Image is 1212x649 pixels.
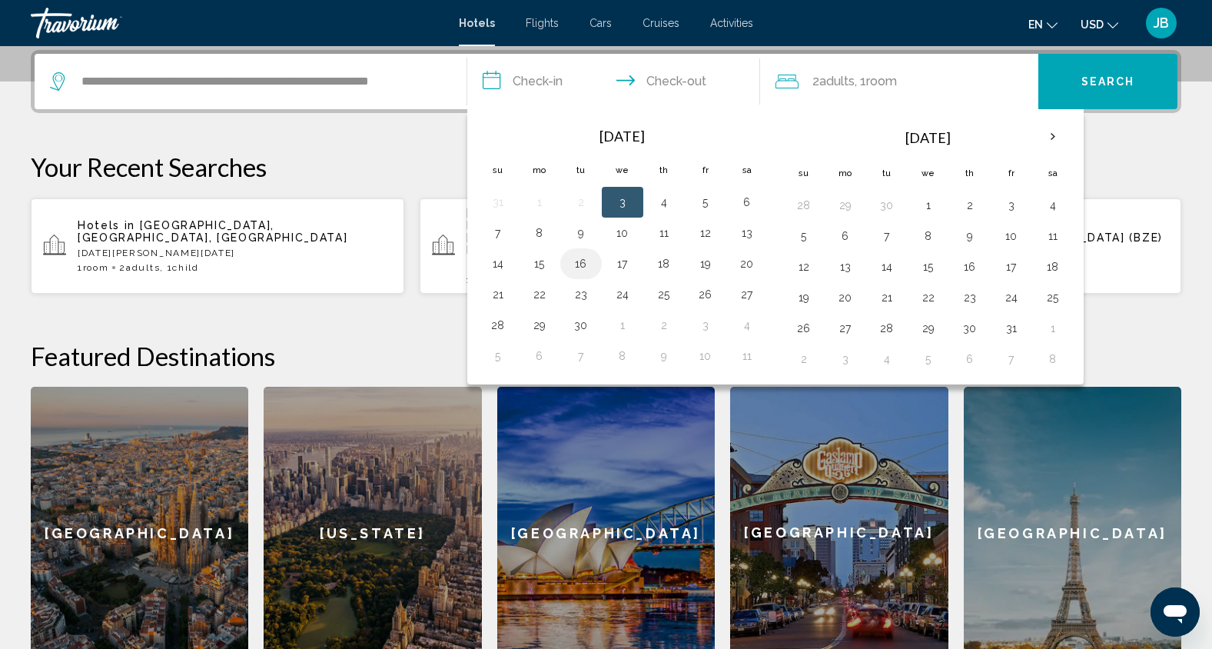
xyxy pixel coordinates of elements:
[833,318,858,339] button: Day 27
[693,191,718,213] button: Day 5
[1081,76,1135,88] span: Search
[833,287,858,308] button: Day 20
[916,225,941,247] button: Day 8
[78,219,347,244] span: [GEOGRAPHIC_DATA], [GEOGRAPHIC_DATA], [GEOGRAPHIC_DATA]
[527,345,552,367] button: Day 6
[643,17,679,29] a: Cruises
[693,284,718,305] button: Day 26
[652,222,676,244] button: Day 11
[735,222,759,244] button: Day 13
[652,315,676,336] button: Day 2
[486,253,510,275] button: Day 14
[916,318,941,339] button: Day 29
[486,191,510,213] button: Day 31
[35,54,1177,109] div: Search widget
[467,54,761,109] button: Check in and out dates
[833,225,858,247] button: Day 6
[569,284,593,305] button: Day 23
[569,191,593,213] button: Day 2
[610,315,635,336] button: Day 1
[916,348,941,370] button: Day 5
[792,318,816,339] button: Day 26
[610,345,635,367] button: Day 8
[160,262,198,273] span: , 1
[999,225,1024,247] button: Day 10
[652,345,676,367] button: Day 9
[999,195,1024,216] button: Day 3
[1081,13,1118,35] button: Change currency
[958,256,982,278] button: Day 16
[875,225,899,247] button: Day 7
[610,191,635,213] button: Day 3
[735,284,759,305] button: Day 27
[1028,18,1043,31] span: en
[735,315,759,336] button: Day 4
[1041,348,1065,370] button: Day 8
[735,253,759,275] button: Day 20
[792,225,816,247] button: Day 5
[569,222,593,244] button: Day 9
[78,219,135,231] span: Hotels in
[866,74,897,88] span: Room
[1154,15,1169,31] span: JB
[569,345,593,367] button: Day 7
[958,287,982,308] button: Day 23
[172,262,198,273] span: Child
[833,348,858,370] button: Day 3
[916,256,941,278] button: Day 15
[916,195,941,216] button: Day 1
[527,253,552,275] button: Day 15
[1041,195,1065,216] button: Day 4
[610,253,635,275] button: Day 17
[999,348,1024,370] button: Day 7
[527,284,552,305] button: Day 22
[812,71,855,92] span: 2
[31,341,1181,371] h2: Featured Destinations
[693,315,718,336] button: Day 3
[119,262,160,273] span: 2
[760,54,1038,109] button: Travelers: 2 adults, 0 children
[792,195,816,216] button: Day 28
[31,8,443,38] a: Travorium
[735,345,759,367] button: Day 11
[527,191,552,213] button: Day 1
[459,17,495,29] a: Hotels
[958,195,982,216] button: Day 2
[875,318,899,339] button: Day 28
[958,318,982,339] button: Day 30
[486,222,510,244] button: Day 7
[610,284,635,305] button: Day 24
[792,348,816,370] button: Day 2
[875,256,899,278] button: Day 14
[875,195,899,216] button: Day 30
[1038,54,1177,109] button: Search
[126,262,160,273] span: Adults
[569,315,593,336] button: Day 30
[610,222,635,244] button: Day 10
[652,284,676,305] button: Day 25
[958,225,982,247] button: Day 9
[526,17,559,29] a: Flights
[833,195,858,216] button: Day 29
[825,119,1032,156] th: [DATE]
[875,287,899,308] button: Day 21
[652,191,676,213] button: Day 4
[1141,7,1181,39] button: User Menu
[792,256,816,278] button: Day 12
[735,191,759,213] button: Day 6
[486,284,510,305] button: Day 21
[693,345,718,367] button: Day 10
[486,315,510,336] button: Day 28
[569,253,593,275] button: Day 16
[792,287,816,308] button: Day 19
[855,71,897,92] span: , 1
[652,253,676,275] button: Day 18
[875,348,899,370] button: Day 4
[31,198,404,295] button: Hotels in [GEOGRAPHIC_DATA], [GEOGRAPHIC_DATA], [GEOGRAPHIC_DATA][DATE][PERSON_NAME][DATE]1Room2A...
[1041,256,1065,278] button: Day 18
[999,287,1024,308] button: Day 24
[83,262,109,273] span: Room
[1028,13,1058,35] button: Change language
